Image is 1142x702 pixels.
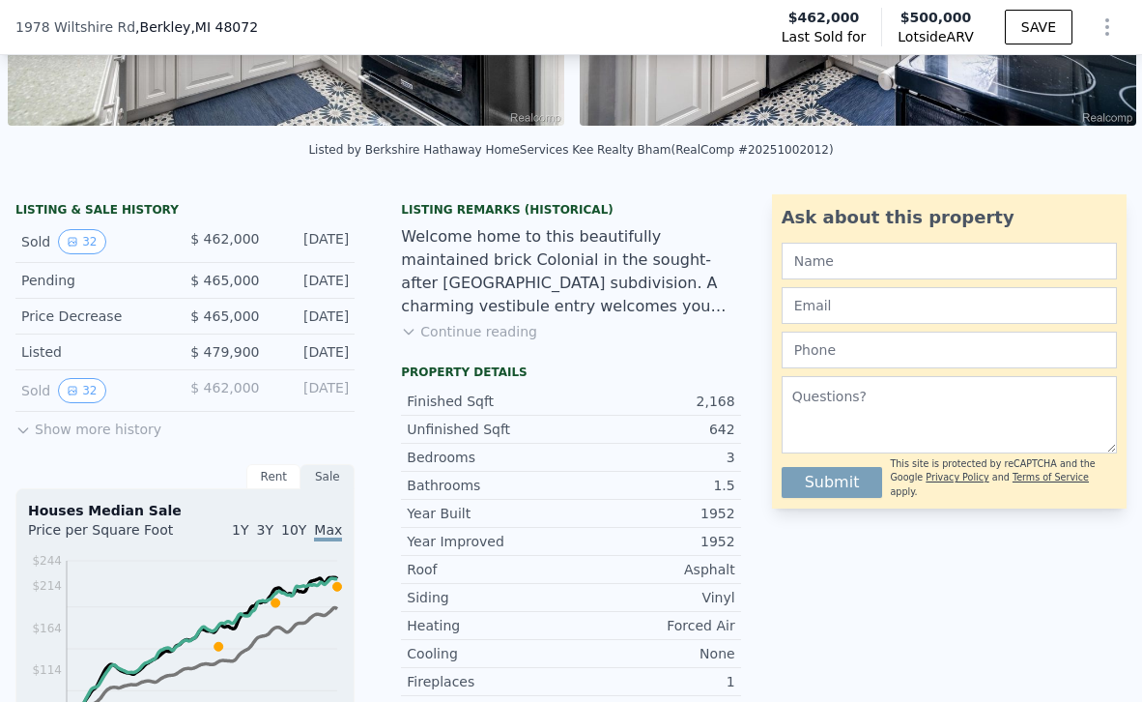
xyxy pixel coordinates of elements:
div: [DATE] [274,229,349,254]
div: 2,168 [571,392,735,411]
input: Email [782,287,1117,324]
span: , MI 48072 [190,19,258,35]
input: Name [782,243,1117,279]
div: Sold [21,229,170,254]
span: $ 462,000 [190,380,259,395]
div: [DATE] [274,342,349,362]
div: [DATE] [274,307,349,326]
span: Max [314,522,342,541]
span: $ 465,000 [190,273,259,288]
div: 1952 [571,504,735,523]
button: View historical data [58,378,105,403]
div: Unfinished Sqft [407,420,571,439]
div: 642 [571,420,735,439]
div: Cooling [407,644,571,663]
div: Bathrooms [407,476,571,495]
div: 1952 [571,532,735,551]
div: [DATE] [274,271,349,290]
span: $ 465,000 [190,308,259,324]
div: 1 [571,672,735,691]
div: Welcome home to this beautifully maintained brick Colonial in the sought-after [GEOGRAPHIC_DATA] ... [401,225,740,318]
div: 1.5 [571,476,735,495]
div: Price Decrease [21,307,170,326]
div: Houses Median Sale [28,501,342,520]
div: Rent [246,464,300,489]
div: LISTING & SALE HISTORY [15,202,355,221]
div: Price per Square Foot [28,520,186,551]
a: Terms of Service [1013,472,1089,483]
div: Heating [407,616,571,635]
div: Sale [300,464,355,489]
span: $462,000 [788,8,860,27]
div: 3 [571,448,735,467]
tspan: $164 [32,622,62,635]
div: Year Built [407,504,571,523]
div: Year Improved [407,532,571,551]
span: Lotside ARV [898,27,973,46]
button: Show more history [15,412,161,439]
div: Fireplaces [407,672,571,691]
div: [DATE] [274,378,349,403]
div: Bedrooms [407,448,571,467]
span: 3Y [257,522,273,538]
span: 1978 Wiltshire Rd [15,17,135,37]
span: Last Sold for [782,27,867,46]
button: Continue reading [401,322,537,341]
span: $ 479,900 [190,344,259,360]
span: , Berkley [135,17,258,37]
div: Finished Sqft [407,392,571,411]
div: Pending [21,271,170,290]
div: Vinyl [571,588,735,607]
div: Siding [407,588,571,607]
tspan: $114 [32,663,62,677]
div: Asphalt [571,560,735,579]
div: Sold [21,378,170,403]
a: Privacy Policy [926,472,988,483]
div: Listing Remarks (Historical) [401,202,740,218]
button: Submit [782,467,883,498]
div: None [571,644,735,663]
button: SAVE [1005,10,1072,44]
div: Listed by Berkshire Hathaway HomeServices Kee Realty Bham (RealComp #20251002012) [308,143,833,157]
div: Ask about this property [782,204,1117,231]
div: Listed [21,342,170,362]
div: Forced Air [571,616,735,635]
div: Property details [401,365,740,380]
span: 1Y [232,522,248,538]
tspan: $214 [32,579,62,593]
button: View historical data [58,229,105,254]
span: 10Y [281,522,306,538]
span: $500,000 [900,10,972,25]
div: Roof [407,560,571,579]
input: Phone [782,332,1117,368]
tspan: $244 [32,554,62,568]
span: $ 462,000 [190,231,259,247]
button: Show Options [1088,8,1127,46]
div: This site is protected by reCAPTCHA and the Google and apply. [890,457,1117,499]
